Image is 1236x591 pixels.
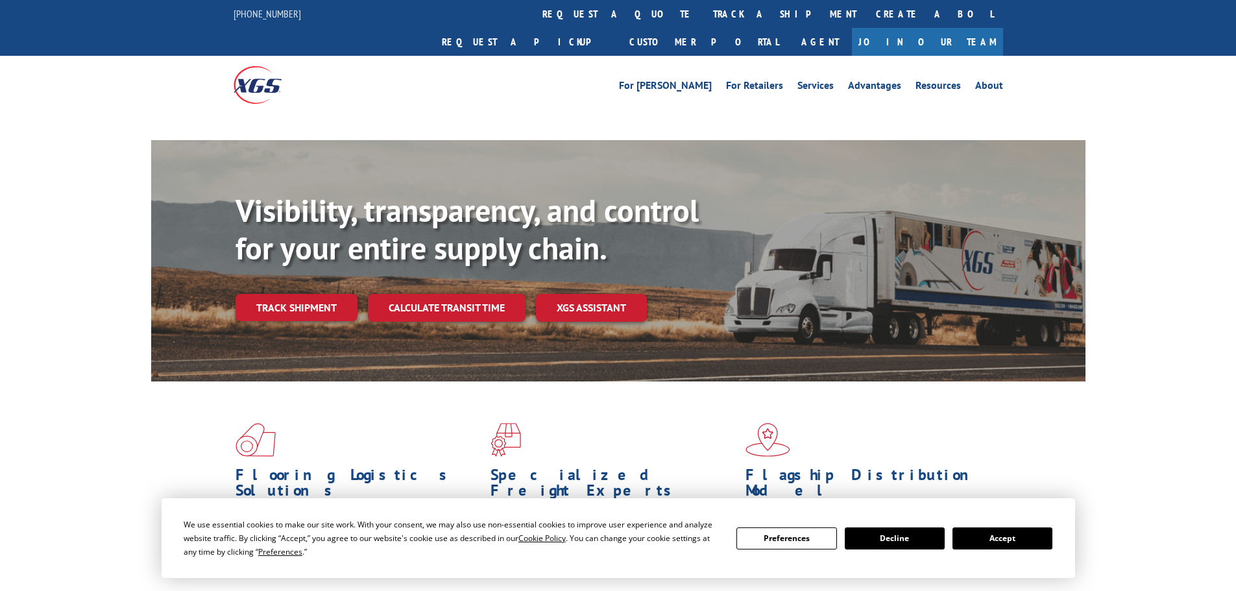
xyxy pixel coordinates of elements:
[184,518,721,559] div: We use essential cookies to make our site work. With your consent, we may also use non-essential ...
[788,28,852,56] a: Agent
[797,80,834,95] a: Services
[491,423,521,457] img: xgs-icon-focused-on-flooring-red
[368,294,526,322] a: Calculate transit time
[236,423,276,457] img: xgs-icon-total-supply-chain-intelligence-red
[726,80,783,95] a: For Retailers
[745,467,991,505] h1: Flagship Distribution Model
[845,527,945,549] button: Decline
[745,423,790,457] img: xgs-icon-flagship-distribution-model-red
[975,80,1003,95] a: About
[236,294,357,321] a: Track shipment
[258,546,302,557] span: Preferences
[620,28,788,56] a: Customer Portal
[236,190,699,268] b: Visibility, transparency, and control for your entire supply chain.
[536,294,647,322] a: XGS ASSISTANT
[952,527,1052,549] button: Accept
[848,80,901,95] a: Advantages
[432,28,620,56] a: Request a pickup
[234,7,301,20] a: [PHONE_NUMBER]
[236,467,481,505] h1: Flooring Logistics Solutions
[852,28,1003,56] a: Join Our Team
[518,533,566,544] span: Cookie Policy
[736,527,836,549] button: Preferences
[491,467,736,505] h1: Specialized Freight Experts
[619,80,712,95] a: For [PERSON_NAME]
[915,80,961,95] a: Resources
[162,498,1075,578] div: Cookie Consent Prompt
